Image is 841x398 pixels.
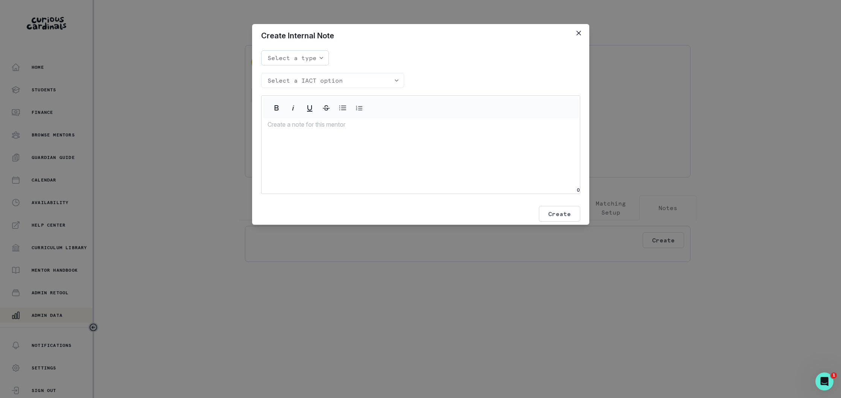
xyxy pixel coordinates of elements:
button: Close [573,27,585,39]
p: 0 [577,187,580,194]
span: 1 [831,372,837,378]
iframe: Intercom live chat [815,372,833,390]
button: Create [539,206,580,222]
header: Create Internal Note [252,24,589,47]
